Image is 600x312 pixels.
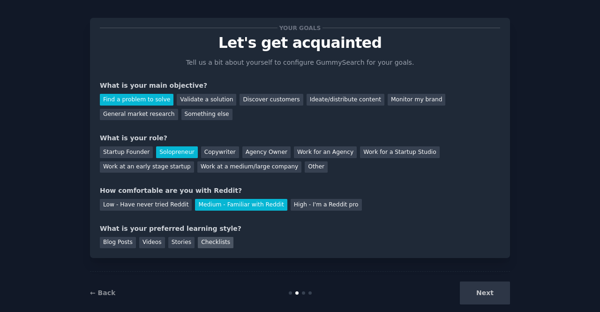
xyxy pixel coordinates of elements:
div: General market research [100,109,178,121]
div: Work for an Agency [294,146,357,158]
div: High - I'm a Reddit pro [291,199,362,211]
div: Startup Founder [100,146,153,158]
div: What is your preferred learning style? [100,224,500,234]
p: Tell us a bit about yourself to configure GummySearch for your goals. [182,58,418,68]
div: Stories [168,237,195,249]
div: Solopreneur [156,146,197,158]
div: Agency Owner [242,146,291,158]
div: Discover customers [240,94,303,106]
div: How comfortable are you with Reddit? [100,186,500,196]
div: Something else [181,109,232,121]
div: Blog Posts [100,237,136,249]
div: Work at a medium/large company [197,161,301,173]
div: Find a problem to solve [100,94,173,106]
div: Videos [139,237,165,249]
div: Medium - Familiar with Reddit [195,199,287,211]
div: Work for a Startup Studio [360,146,439,158]
span: Your goals [277,23,322,33]
div: Work at an early stage startup [100,161,194,173]
div: Other [305,161,328,173]
div: Monitor my brand [388,94,445,106]
div: Copywriter [201,146,239,158]
div: Validate a solution [177,94,236,106]
div: What is your main objective? [100,81,500,91]
a: ← Back [90,289,115,297]
div: Low - Have never tried Reddit [100,199,192,211]
p: Let's get acquainted [100,35,500,51]
div: Ideate/distribute content [307,94,384,106]
div: Checklists [198,237,233,249]
div: What is your role? [100,133,500,143]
